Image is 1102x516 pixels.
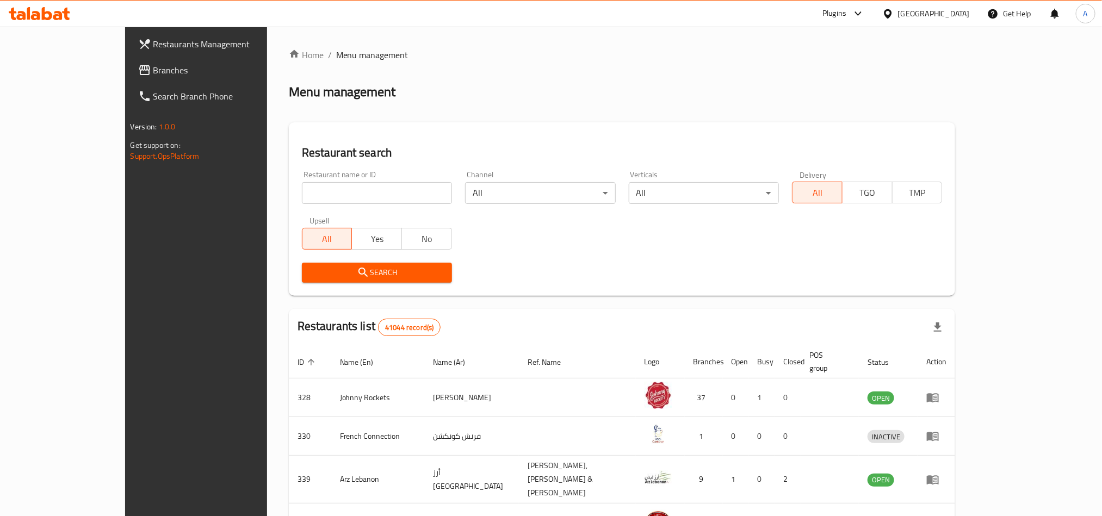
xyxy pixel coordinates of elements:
[331,378,425,417] td: Johnny Rockets
[129,57,309,83] a: Branches
[424,456,519,503] td: أرز [GEOGRAPHIC_DATA]
[309,217,330,225] label: Upsell
[868,474,894,487] div: OPEN
[926,430,946,443] div: Menu
[311,266,443,279] span: Search
[685,345,723,378] th: Branches
[897,185,938,201] span: TMP
[868,356,903,369] span: Status
[868,431,905,443] span: INACTIVE
[424,378,519,417] td: [PERSON_NAME]
[926,391,946,404] div: Menu
[129,31,309,57] a: Restaurants Management
[868,392,894,405] span: OPEN
[302,263,452,283] button: Search
[797,185,838,201] span: All
[331,417,425,456] td: French Connection
[433,356,479,369] span: Name (Ar)
[775,345,801,378] th: Closed
[685,456,723,503] td: 9
[298,318,441,336] h2: Restaurants list
[749,417,775,456] td: 0
[465,182,615,204] div: All
[800,171,827,178] label: Delivery
[340,356,388,369] span: Name (En)
[153,90,300,103] span: Search Branch Phone
[528,356,575,369] span: Ref. Name
[289,456,331,503] td: 339
[289,378,331,417] td: 328
[331,456,425,503] td: Arz Lebanon
[289,83,396,101] h2: Menu management
[289,417,331,456] td: 330
[645,420,672,447] img: French Connection
[792,182,843,203] button: All
[847,185,888,201] span: TGO
[723,378,749,417] td: 0
[636,345,685,378] th: Logo
[328,48,332,61] li: /
[645,382,672,409] img: Johnny Rockets
[749,345,775,378] th: Busy
[629,182,779,204] div: All
[336,48,408,61] span: Menu management
[749,378,775,417] td: 1
[153,64,300,77] span: Branches
[723,345,749,378] th: Open
[302,182,452,204] input: Search for restaurant name or ID..
[356,231,398,247] span: Yes
[302,145,943,161] h2: Restaurant search
[822,7,846,20] div: Plugins
[153,38,300,51] span: Restaurants Management
[898,8,970,20] div: [GEOGRAPHIC_DATA]
[918,345,955,378] th: Action
[775,417,801,456] td: 0
[424,417,519,456] td: فرنش كونكشن
[406,231,448,247] span: No
[685,417,723,456] td: 1
[129,83,309,109] a: Search Branch Phone
[307,231,348,247] span: All
[926,473,946,486] div: Menu
[749,456,775,503] td: 0
[131,138,181,152] span: Get support on:
[302,228,352,250] button: All
[775,378,801,417] td: 0
[131,149,200,163] a: Support.OpsPlatform
[842,182,893,203] button: TGO
[868,474,894,486] span: OPEN
[1084,8,1088,20] span: A
[868,430,905,443] div: INACTIVE
[131,120,157,134] span: Version:
[401,228,452,250] button: No
[379,322,440,333] span: 41044 record(s)
[925,314,951,340] div: Export file
[159,120,176,134] span: 1.0.0
[378,319,441,336] div: Total records count
[351,228,402,250] button: Yes
[892,182,943,203] button: TMP
[685,378,723,417] td: 37
[645,464,672,491] img: Arz Lebanon
[723,417,749,456] td: 0
[775,456,801,503] td: 2
[298,356,318,369] span: ID
[519,456,636,503] td: [PERSON_NAME],[PERSON_NAME] & [PERSON_NAME]
[810,349,846,375] span: POS group
[289,48,956,61] nav: breadcrumb
[723,456,749,503] td: 1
